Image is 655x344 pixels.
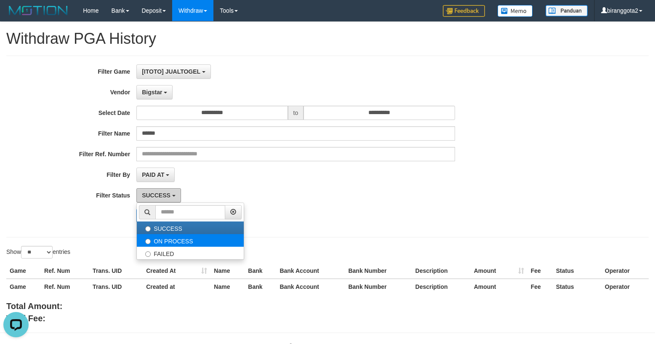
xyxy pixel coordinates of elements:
button: PAID AT [136,168,175,182]
th: Created At [143,263,210,279]
th: Bank Account [276,263,345,279]
th: Bank Number [345,263,412,279]
th: Trans. UID [89,263,143,279]
th: Created at [143,279,210,294]
th: Description [412,263,471,279]
button: Bigstar [136,85,173,99]
button: SUCCESS [136,188,181,203]
th: Trans. UID [89,279,143,294]
span: Bigstar [142,89,162,96]
th: Operator [602,279,649,294]
img: Button%20Memo.svg [498,5,533,17]
input: FAILED [145,251,151,257]
label: ON PROCESS [137,234,244,247]
th: Amount [471,279,527,294]
th: Operator [602,263,649,279]
th: Ref. Num [41,263,89,279]
th: Amount [471,263,527,279]
img: panduan.png [546,5,588,16]
select: Showentries [21,246,53,259]
th: Bank [245,279,276,294]
b: Total Amount: [6,301,62,311]
th: Fee [527,279,553,294]
th: Description [412,279,471,294]
img: Feedback.jpg [443,5,485,17]
img: MOTION_logo.png [6,4,70,17]
th: Ref. Num [41,279,89,294]
input: SUCCESS [145,226,151,232]
button: [ITOTO] JUALTOGEL [136,64,211,79]
span: [ITOTO] JUALTOGEL [142,68,200,75]
th: Bank Number [345,279,412,294]
th: Game [6,263,41,279]
label: SUCCESS [137,221,244,234]
label: FAILED [137,247,244,259]
th: Fee [527,263,553,279]
button: Open LiveChat chat widget [3,3,29,29]
th: Game [6,279,41,294]
span: PAID AT [142,171,164,178]
th: Status [553,263,602,279]
label: Show entries [6,246,70,259]
h1: Withdraw PGA History [6,30,649,47]
th: Status [553,279,602,294]
th: Bank [245,263,276,279]
th: Name [210,263,245,279]
th: Bank Account [276,279,345,294]
span: to [288,106,304,120]
span: SUCCESS [142,192,170,199]
input: ON PROCESS [145,239,151,244]
th: Name [210,279,245,294]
